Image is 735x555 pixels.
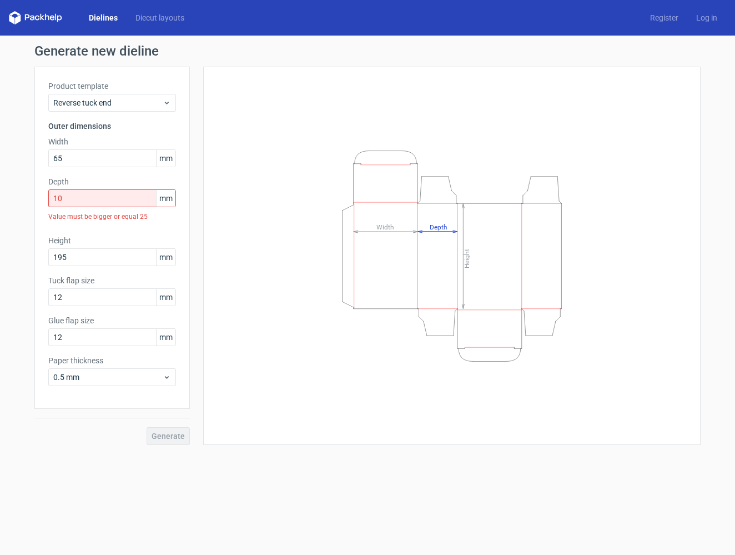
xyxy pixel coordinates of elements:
span: mm [156,150,175,167]
label: Paper thickness [48,355,176,366]
a: Register [641,12,687,23]
span: mm [156,190,175,207]
label: Product template [48,81,176,92]
label: Width [48,136,176,147]
span: mm [156,329,175,346]
span: 0.5 mm [53,372,163,383]
h3: Outer dimensions [48,121,176,132]
a: Diecut layouts [127,12,193,23]
span: mm [156,289,175,306]
tspan: Height [463,248,471,268]
label: Glue flap size [48,315,176,326]
div: Value must be bigger or equal 25 [48,207,176,226]
label: Depth [48,176,176,187]
label: Tuck flap size [48,275,176,286]
tspan: Depth [430,223,447,231]
tspan: Width [376,223,394,231]
a: Log in [687,12,726,23]
a: Dielines [80,12,127,23]
h1: Generate new dieline [34,44,701,58]
label: Height [48,235,176,246]
span: mm [156,249,175,266]
span: Reverse tuck end [53,97,163,108]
